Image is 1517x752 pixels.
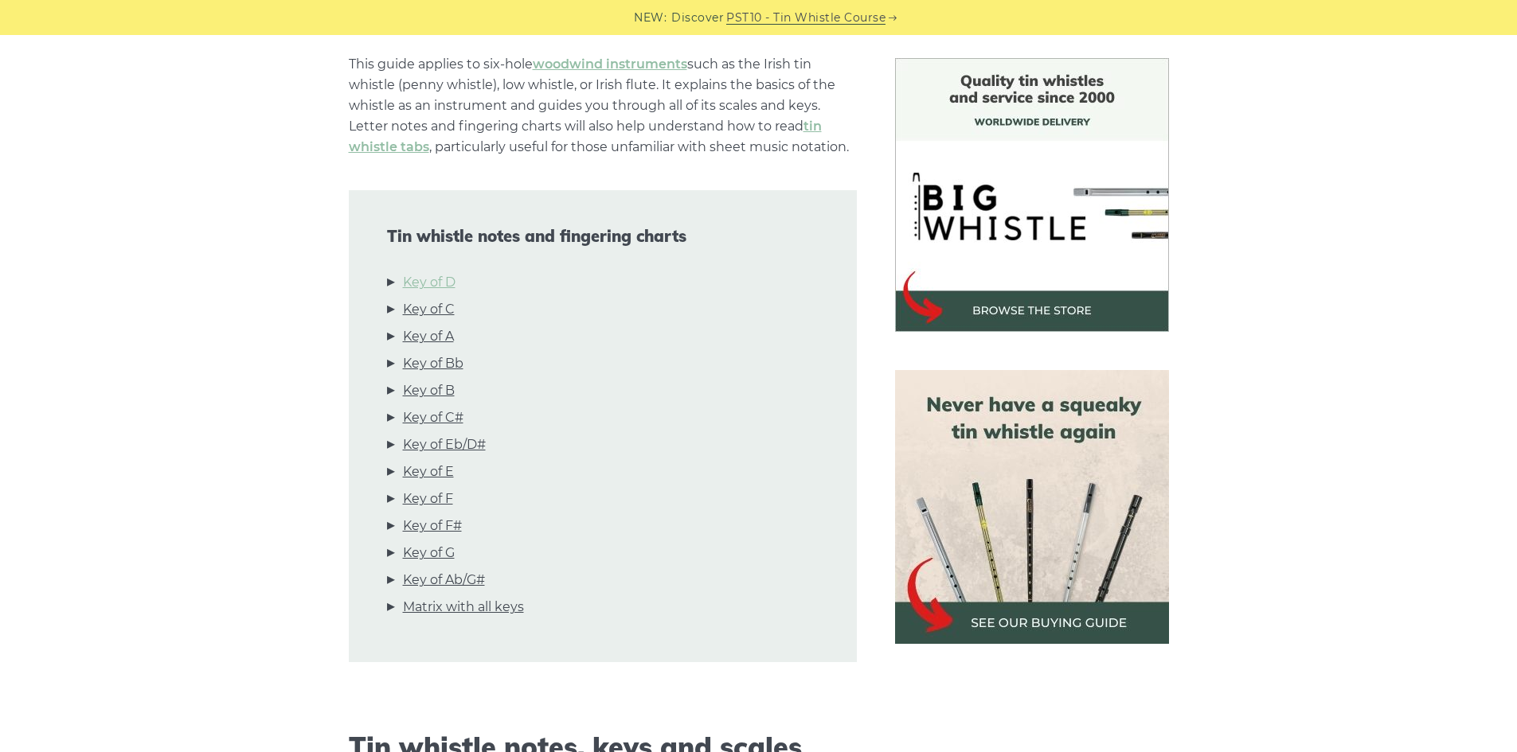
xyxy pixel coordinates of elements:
a: woodwind instruments [533,56,687,72]
p: This guide applies to six-hole such as the Irish tin whistle (penny whistle), low whistle, or Iri... [349,54,857,158]
span: Tin whistle notes and fingering charts [387,227,819,246]
a: PST10 - Tin Whistle Course [726,9,886,27]
a: Matrix with all keys [403,597,524,618]
a: Key of F [403,489,453,509]
a: Key of Ab/G# [403,570,485,590]
a: Key of C# [403,407,463,428]
img: BigWhistle Tin Whistle Store [895,58,1169,332]
img: tin whistle buying guide [895,370,1169,644]
a: Key of B [403,380,455,401]
span: NEW: [634,9,667,27]
a: Key of Eb/D# [403,434,486,455]
a: Key of D [403,272,455,293]
span: Discover [671,9,724,27]
a: Key of G [403,543,455,563]
a: Key of F# [403,516,462,536]
a: Key of E [403,462,454,482]
a: Key of C [403,299,455,320]
a: Key of Bb [403,353,463,374]
a: Key of A [403,326,454,347]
